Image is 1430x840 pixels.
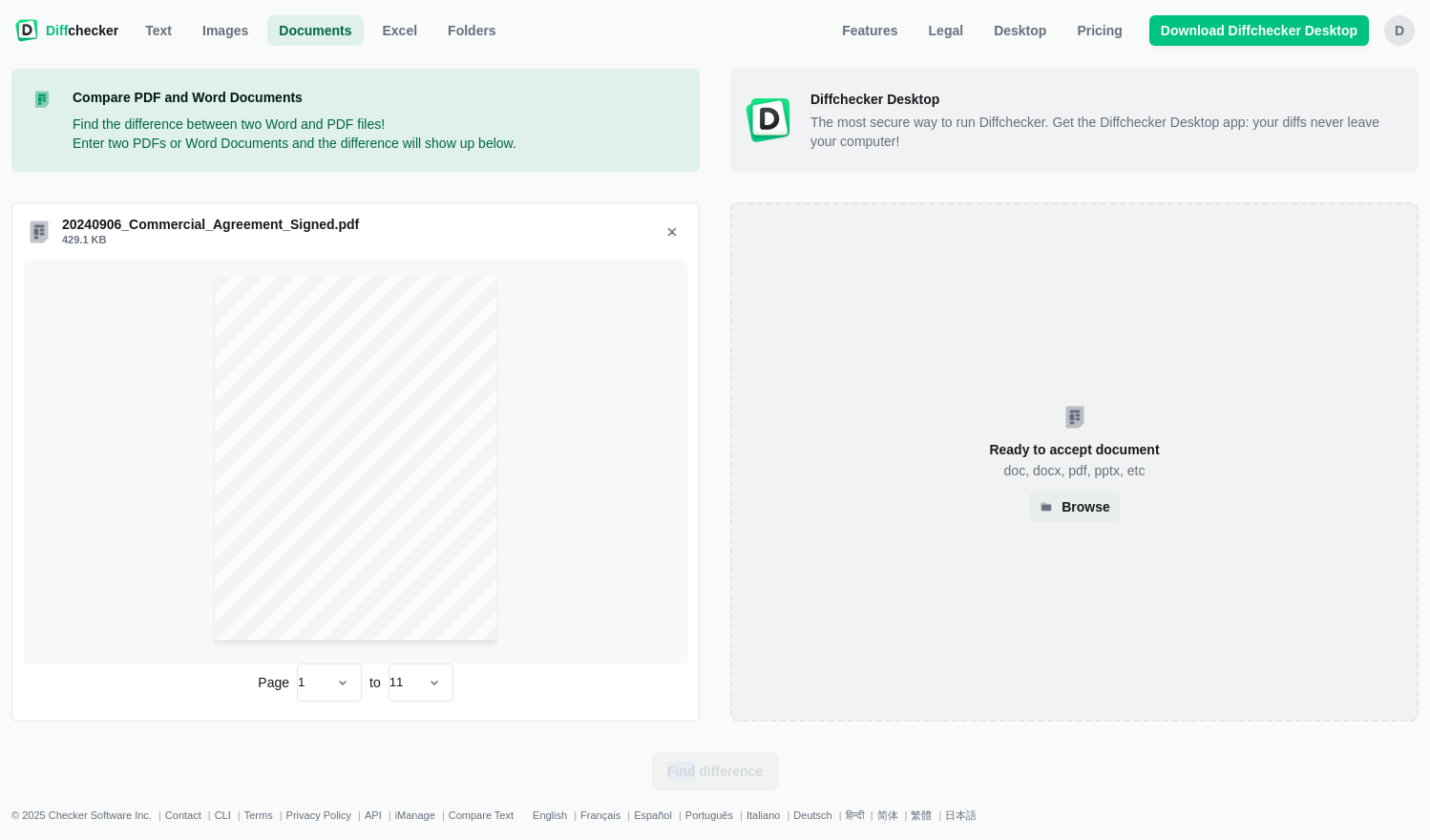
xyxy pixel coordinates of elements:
[258,673,289,692] span: Page
[990,21,1050,40] span: Desktop
[982,15,1058,46] a: Desktop
[73,115,516,134] p: Find the difference between two Word and PDF files!
[11,809,165,821] li: © 2025 Checker Software Inc.
[580,809,620,821] a: Français
[371,15,430,46] a: Excel
[365,809,382,821] a: API
[1029,492,1121,522] div: Browse
[73,88,516,107] h1: Compare PDF and Word Documents
[15,15,118,46] a: Diffchecker
[199,21,252,40] span: Images
[141,21,176,40] span: Text
[286,809,351,821] a: Privacy Policy
[1065,15,1133,46] a: Pricing
[267,15,363,46] a: Documents
[634,809,672,821] a: Español
[663,762,767,781] span: Find difference
[62,230,649,249] div: 429.1 KB
[215,809,231,821] a: CLI
[810,113,1403,151] span: The most secure way to run Diffchecker. Get the Diffchecker Desktop app: your diffs never leave y...
[444,21,500,40] span: Folders
[533,809,567,821] a: English
[1157,21,1361,40] span: Download Diffchecker Desktop
[657,217,687,247] button: Remove 20240906_Commercial_Agreement_Signed.pdf
[652,752,778,790] button: Find difference
[165,809,201,821] a: Contact
[877,809,898,821] a: 简体
[917,15,976,46] a: Legal
[62,215,649,234] div: 20240906_Commercial_Agreement_Signed.pdf
[191,15,260,46] a: Images
[46,21,118,40] span: checker
[46,23,68,38] span: Diff
[244,809,273,821] a: Terms
[846,809,864,821] a: हिन्दी
[436,15,508,46] button: Folders
[379,21,422,40] span: Excel
[730,69,1419,172] a: Diffchecker Desktop iconDiffchecker Desktop The most secure way to run Diffchecker. Get the Diffc...
[449,809,514,821] a: Compare Text
[1149,15,1369,46] a: Download Diffchecker Desktop
[369,673,381,692] span: to
[911,809,932,821] a: 繁體
[275,21,355,40] span: Documents
[746,97,791,143] img: Diffchecker Desktop icon
[1073,21,1125,40] span: Pricing
[15,19,38,42] img: Diffchecker logo
[831,15,909,46] a: Features
[1062,502,1110,512] div: Browse
[793,809,831,821] a: Deutsch
[838,21,901,40] span: Features
[945,809,977,821] a: 日本語
[747,809,780,821] a: Italiano
[925,21,968,40] span: Legal
[1384,15,1415,46] button: D
[134,15,183,46] a: Text
[685,809,733,821] a: Português
[810,90,1403,109] span: Diffchecker Desktop
[395,809,435,821] a: iManage
[73,134,516,153] p: Enter two PDFs or Word Documents and the difference will show up below.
